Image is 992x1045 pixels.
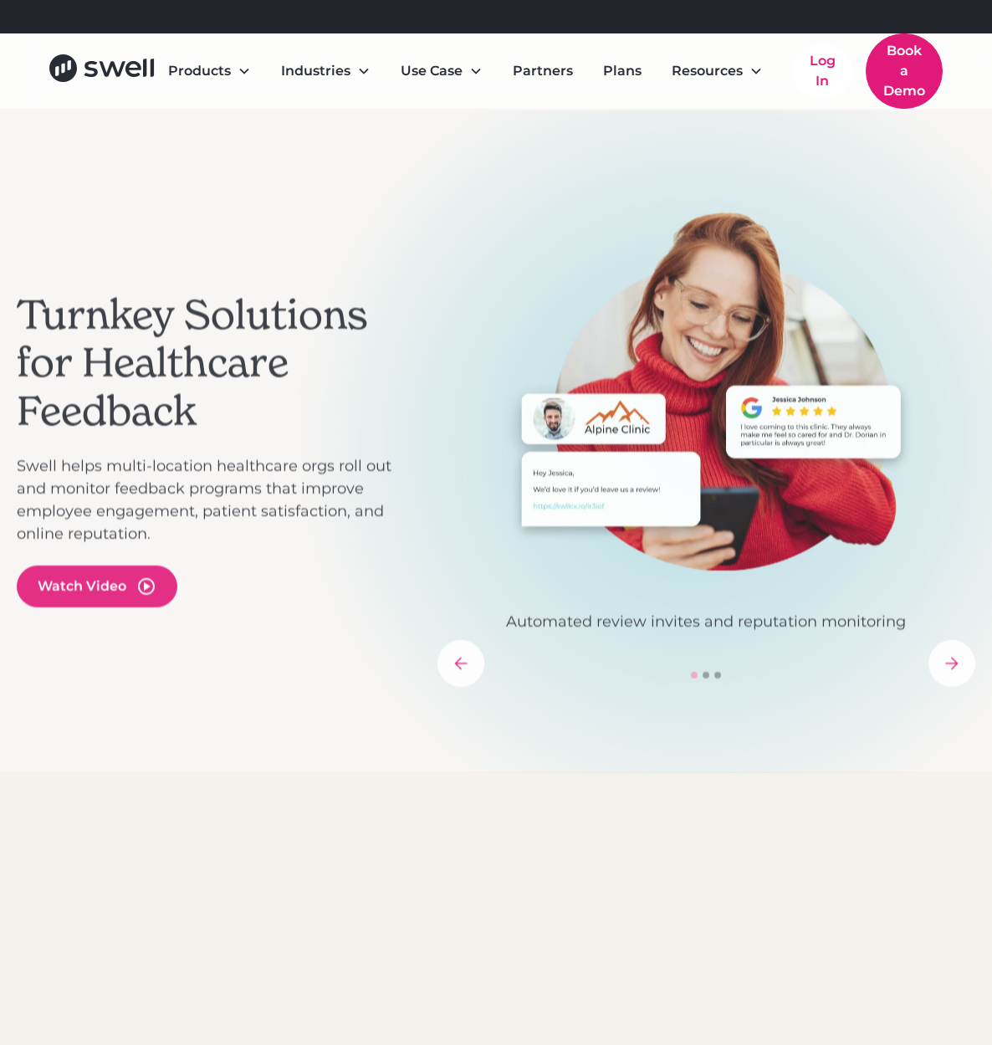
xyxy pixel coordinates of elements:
[928,640,975,687] div: next slide
[437,611,975,633] p: Automated review invites and reputation monitoring
[437,640,484,687] div: previous slide
[17,290,421,435] h2: Turnkey Solutions for Healthcare Feedback
[866,33,943,109] a: Book a Demo
[499,54,586,88] a: Partners
[401,61,463,81] div: Use Case
[658,54,776,88] div: Resources
[691,672,698,679] div: Show slide 1 of 3
[437,212,975,687] div: carousel
[168,61,231,81] div: Products
[17,455,421,546] p: Swell helps multi-location healthcare orgs roll out and monitor feedback programs that improve em...
[38,576,126,597] div: Watch Video
[49,54,154,88] a: home
[672,61,743,81] div: Resources
[714,672,721,679] div: Show slide 3 of 3
[703,672,709,679] div: Show slide 2 of 3
[268,54,384,88] div: Industries
[387,54,496,88] div: Use Case
[590,54,655,88] a: Plans
[793,44,852,98] a: Log In
[437,212,975,633] div: 1 of 3
[17,566,177,607] a: open lightbox
[281,61,350,81] div: Industries
[155,54,264,88] div: Products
